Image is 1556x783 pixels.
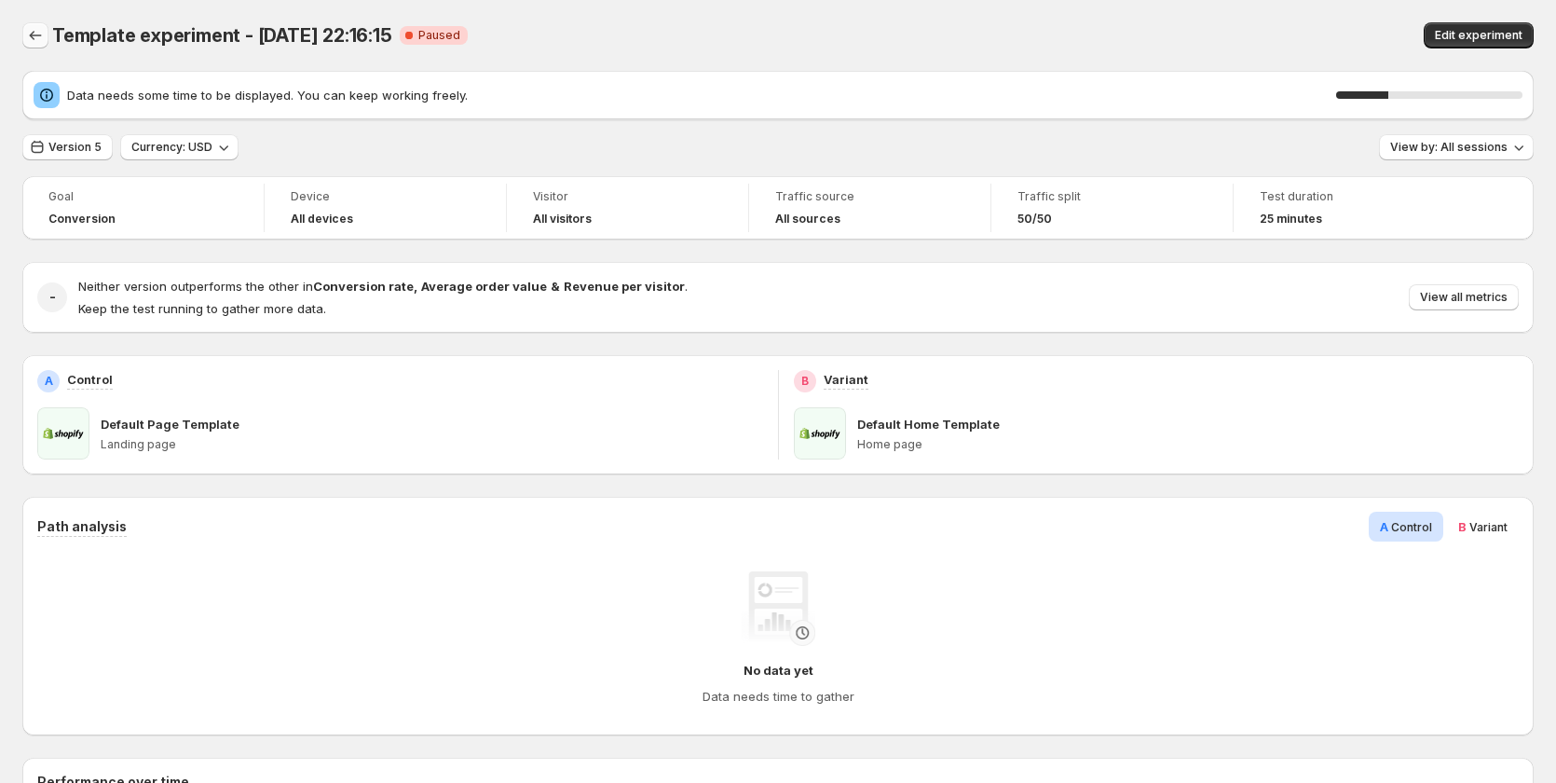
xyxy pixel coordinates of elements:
span: B [1458,519,1467,534]
span: Device [291,189,480,204]
button: View by: All sessions [1379,134,1534,160]
strong: & [551,279,560,294]
p: Control [67,370,113,389]
strong: Average order value [421,279,547,294]
h3: Path analysis [37,517,127,536]
strong: , [414,279,417,294]
span: Template experiment - [DATE] 22:16:15 [52,24,392,47]
p: Landing page [101,437,763,452]
button: Edit experiment [1424,22,1534,48]
span: Traffic source [775,189,964,204]
h4: Data needs time to gather [703,687,854,706]
a: VisitorAll visitors [533,187,722,228]
span: 50/50 [1017,212,1052,227]
h2: - [49,288,56,307]
h2: B [801,374,809,389]
span: A [1380,519,1388,534]
h2: A [45,374,53,389]
span: View all metrics [1420,290,1508,305]
strong: Conversion rate [313,279,414,294]
button: Currency: USD [120,134,239,160]
button: Version 5 [22,134,113,160]
span: Data needs some time to be displayed. You can keep working freely. [67,86,1336,104]
p: Variant [824,370,868,389]
span: Variant [1469,520,1508,534]
h4: All devices [291,212,353,227]
strong: Revenue per visitor [564,279,685,294]
p: Default Home Template [857,415,1000,433]
img: No data yet [741,571,815,646]
p: Home page [857,437,1520,452]
span: Paused [418,28,460,43]
a: Traffic sourceAll sources [775,187,964,228]
span: 25 minutes [1260,212,1322,227]
span: Neither version outperforms the other in . [78,279,688,294]
h4: No data yet [744,661,813,680]
span: Goal [48,189,238,204]
span: Conversion [48,212,116,227]
h4: All visitors [533,212,592,227]
span: Control [1391,520,1432,534]
a: Traffic split50/50 [1017,187,1207,228]
a: DeviceAll devices [291,187,480,228]
p: Default Page Template [101,415,239,433]
span: Test duration [1260,189,1450,204]
span: Currency: USD [131,140,212,155]
a: GoalConversion [48,187,238,228]
span: Traffic split [1017,189,1207,204]
span: Keep the test running to gather more data. [78,301,326,316]
button: Back [22,22,48,48]
img: Default Page Template [37,407,89,460]
span: Version 5 [48,140,102,155]
img: Default Home Template [794,407,846,460]
span: Visitor [533,189,722,204]
span: Edit experiment [1435,28,1522,43]
h4: All sources [775,212,840,227]
button: View all metrics [1409,284,1519,310]
span: View by: All sessions [1390,140,1508,155]
a: Test duration25 minutes [1260,187,1450,228]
